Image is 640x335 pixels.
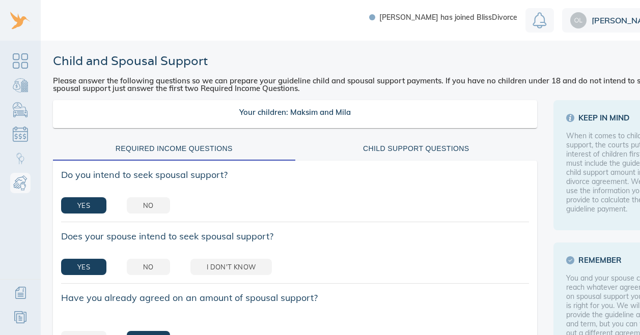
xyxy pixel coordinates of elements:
[10,173,31,193] a: Child & Spousal Support
[59,142,289,155] div: Required Income Questions
[77,200,90,211] span: Yes
[61,197,106,214] button: Yes
[207,261,256,273] span: I don't know
[61,259,106,275] button: Yes
[10,75,31,96] a: Bank Accounts & Investments
[127,259,170,275] button: No
[143,200,154,211] span: No
[10,148,31,169] a: Child Custody & Parenting
[301,142,532,155] div: Child Support Questions
[10,51,31,71] a: Dashboard
[61,230,529,242] span: Does your spouse intend to seek spousal support?
[143,261,154,273] span: No
[10,283,31,303] a: Additional Information
[533,12,547,28] img: Notification
[127,197,170,214] button: No
[61,169,529,181] span: Do you intend to seek spousal support?
[570,12,587,28] img: 18b314804d231a12b568563600782c47
[190,259,272,275] button: I don't know
[10,100,31,120] a: Personal Possessions
[10,307,31,327] a: Resources
[77,261,90,273] span: Yes
[61,292,529,304] span: Have you already agreed on an amount of spousal support?
[10,124,31,144] a: Debts & Obligations
[379,14,517,21] span: [PERSON_NAME] has joined BlissDivorce
[239,108,351,116] span: Your children: Maksim and Mila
